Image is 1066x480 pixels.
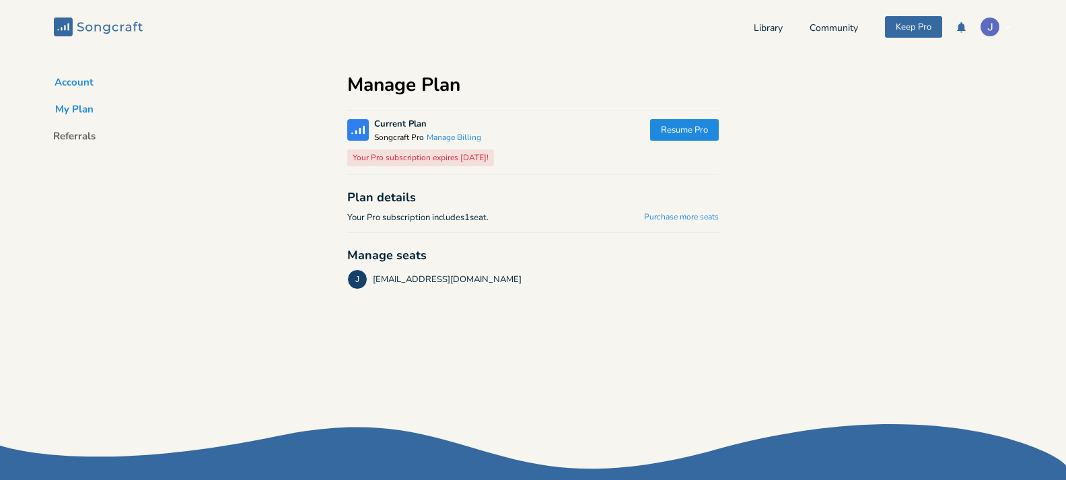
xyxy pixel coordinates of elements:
[885,16,942,38] button: Keep Pro
[374,120,427,129] div: Current Plan
[44,75,104,94] button: Account
[42,129,106,148] button: Referrals
[644,212,719,224] a: Purchase more seats
[347,149,494,166] span: Your Pro subscription expires [DATE]!
[754,24,783,35] a: Library
[374,133,481,144] div: Songcraft Pro
[347,211,489,224] span: Your Pro subscription includes 1 seat .
[427,133,481,144] button: Manage Billing
[44,102,104,121] button: My Plan
[810,24,858,35] a: Community
[347,249,719,261] div: Manage seats
[347,75,460,94] h1: Manage Plan
[650,119,719,141] button: Resume Pro
[373,273,522,286] div: [EMAIL_ADDRESS][DOMAIN_NAME]
[980,17,1000,37] img: Junk Mail
[347,191,719,203] div: Plan details
[347,269,367,289] div: junk8081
